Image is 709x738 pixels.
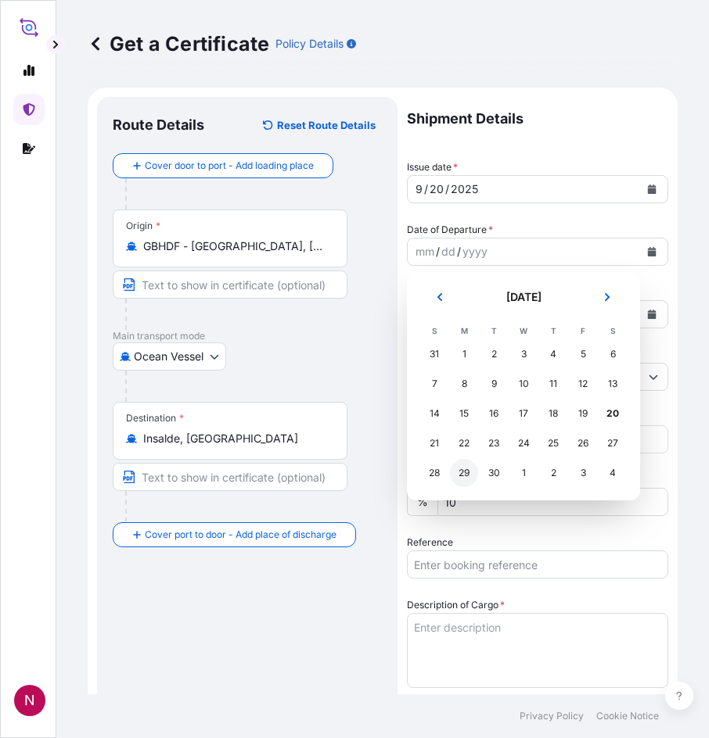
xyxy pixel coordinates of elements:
div: Friday, September 26, 2025 [569,429,597,457]
section: Calendar [407,272,640,500]
div: Thursday, September 18, 2025 [539,399,567,428]
div: Thursday, September 25, 2025 [539,429,567,457]
th: S [598,322,628,339]
div: Wednesday, October 1, 2025 [509,459,538,487]
div: Tuesday, September 2, 2025 [480,340,508,368]
div: Saturday, September 27, 2025 [599,429,627,457]
div: Sunday, September 28, 2025 [420,459,448,487]
div: Monday, September 22, 2025 [450,429,478,457]
h2: [DATE] [466,289,581,305]
div: Sunday, August 31, 2025 [420,340,448,368]
th: S [419,322,449,339]
div: Sunday, September 14, 2025 [420,399,448,428]
div: Wednesday, September 17, 2025 [509,399,538,428]
div: Saturday, September 6, 2025 [599,340,627,368]
p: Policy Details [275,36,344,52]
div: Tuesday, September 16, 2025 [480,399,508,428]
div: Wednesday, September 24, 2025 [509,429,538,457]
div: Monday, September 15, 2025 [450,399,478,428]
div: Wednesday, September 10, 2025 [509,370,538,398]
div: Friday, October 3, 2025 [569,459,597,487]
div: Thursday, September 11, 2025 [539,370,567,398]
div: Saturday, September 13, 2025 [599,370,627,398]
div: Tuesday, September 23, 2025 [480,429,508,457]
div: Saturday, October 4, 2025 [599,459,627,487]
th: W [509,322,538,339]
div: Thursday, October 2, 2025 [539,459,567,487]
div: Monday, September 8, 2025 [450,370,478,398]
p: Get a Certificate [88,31,269,56]
div: Friday, September 19, 2025 [569,399,597,428]
table: September 2025 [419,322,628,488]
button: Previous [423,285,457,310]
th: M [449,322,479,339]
div: Monday, September 29, 2025 [450,459,478,487]
div: Monday, September 1, 2025 [450,340,478,368]
div: Today, Saturday, September 20, 2025 [599,399,627,428]
button: Next [590,285,624,310]
th: T [538,322,568,339]
div: Tuesday, September 9, 2025 [480,370,508,398]
div: Wednesday, September 3, 2025 [509,340,538,368]
div: Sunday, September 7, 2025 [420,370,448,398]
div: Tuesday, September 30, 2025 [480,459,508,487]
th: F [568,322,598,339]
div: Sunday, September 21, 2025 [420,429,448,457]
div: Friday, September 5, 2025 [569,340,597,368]
div: Thursday, September 4, 2025 [539,340,567,368]
div: Friday, September 12, 2025 [569,370,597,398]
th: T [479,322,509,339]
div: September 2025 [419,285,628,488]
